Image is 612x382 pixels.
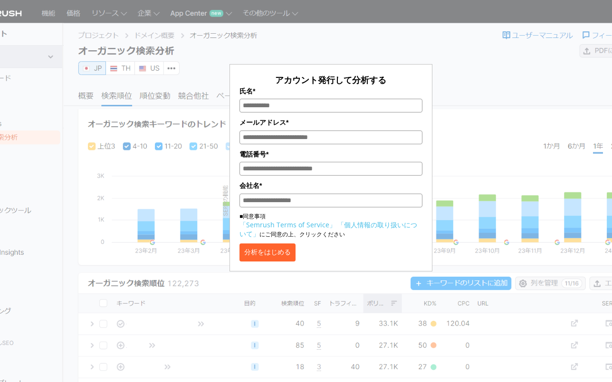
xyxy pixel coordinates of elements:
button: 分析をはじめる [239,243,296,261]
a: 「個人情報の取り扱いについて」 [239,220,417,238]
a: 「Semrush Terms of Service」 [239,220,336,229]
span: アカウント発行して分析する [275,74,386,85]
label: 電話番号* [239,149,422,159]
p: ■同意事項 にご同意の上、クリックください [239,212,422,239]
label: メールアドレス* [239,117,422,128]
